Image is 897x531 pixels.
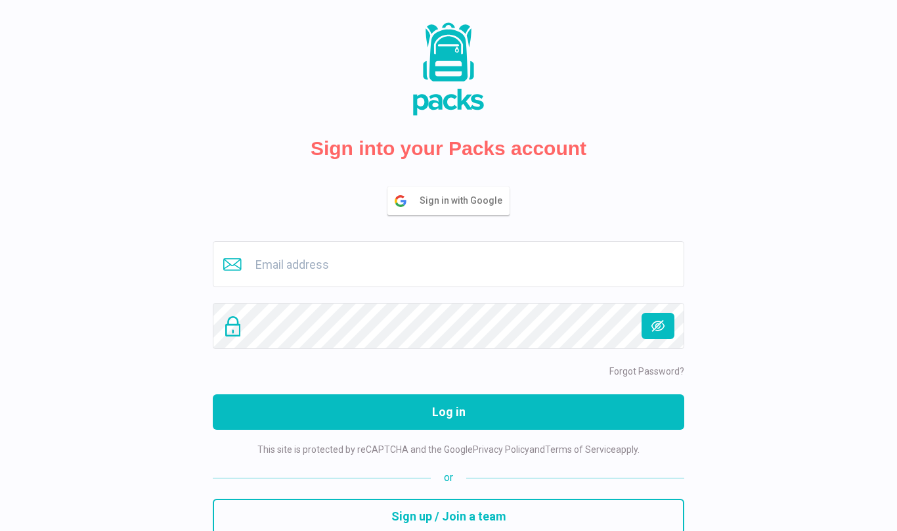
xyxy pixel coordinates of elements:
a: Privacy Policy [473,444,529,455]
input: Email address [213,241,684,287]
p: This site is protected by reCAPTCHA and the Google and apply. [257,443,640,457]
span: or [431,470,466,486]
button: Log in [213,394,684,430]
button: Sign in with Google [387,187,510,215]
a: Terms of Service [545,444,616,455]
a: Forgot Password? [609,366,684,377]
h2: Sign into your Packs account [311,137,586,160]
img: Packs Logo [383,20,514,118]
span: Sign in with Google [420,187,509,214]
